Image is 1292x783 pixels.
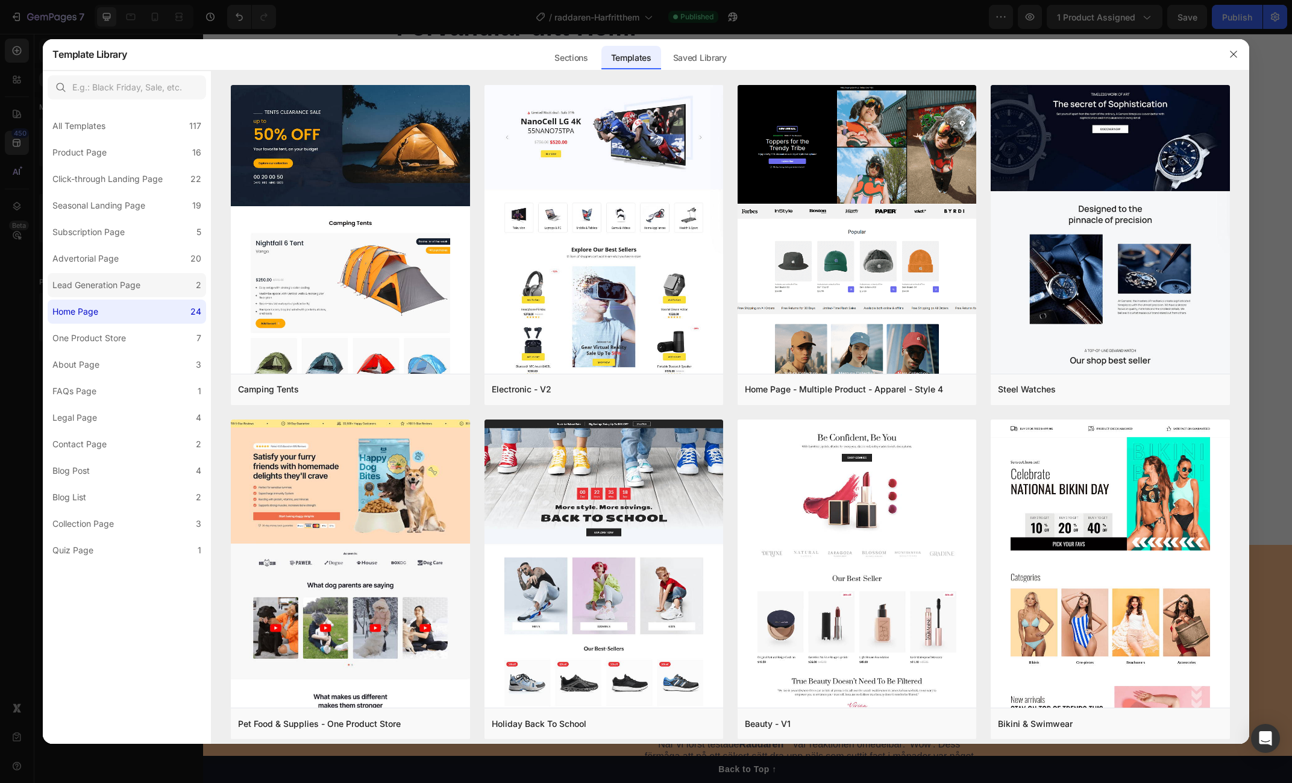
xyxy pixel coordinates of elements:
div: Back to Top ↑ [515,729,573,742]
div: 5 [196,225,201,239]
div: Bikini & Swimwear [998,717,1073,731]
div: 2 [196,278,201,292]
div: 19 [192,198,201,213]
p: Ett Fräschare & Mer Allergivänligt Hem [193,394,515,411]
p: Inga batterier, [PERSON_NAME], inget kladd. Räddaren™ är ett robust och hållbart verktyg som du k... [193,333,515,377]
div: Seasonal Landing Page [52,198,145,213]
p: Ge dina möbler och textilier ett nytt liv. Räddaren™ avlägsnar år av inbiten päls, noppor och lud... [193,164,515,207]
div: Product Page [52,145,107,160]
div: 2 [196,490,201,505]
p: Återställer & Förnyar [193,140,515,157]
p: Enkel, Snabb & Alltid Redo [193,309,515,327]
input: E.g.: Black Friday, Sale, etc. [48,75,206,99]
div: 1 [198,384,201,398]
div: Open Intercom Messenger [1251,724,1280,753]
div: 4 [196,410,201,425]
div: 3 [196,517,201,531]
h2: Template Library [52,39,127,70]
div: Home Page [52,304,98,319]
p: Medan dammsugare tar bort löst skräp, är Räddaren™ mekaniskt designad för att haka i och dra upp ... [193,249,515,292]
div: 20 [190,251,201,266]
p: Dubbelsidig Mångsidighet [193,40,515,58]
div: Quiz Page [52,543,93,558]
div: Camping Tents [238,382,299,397]
div: One Product Store [52,331,126,345]
div: Blog Post [52,464,90,478]
p: När vi först testade var reaktionen omedelbar: 'Wow'. Dess förmåga att på ett säkert sätt dra upp... [437,705,776,742]
div: 16 [192,145,201,160]
div: Subscription Page [52,225,125,239]
img: gempages_580640165886690217-d10349c5-a66c-4c89-abfa-027ed8eeac3a.gif [554,33,897,376]
div: Legal Page [52,410,97,425]
div: All Templates [52,119,105,133]
strong: hårdplast-sidan [289,67,366,77]
div: 4 [196,464,201,478]
p: Använd den effektiva för att på djupet rengöra tåliga mattor och klösträd. Vänd sedan på den och ... [193,65,515,123]
div: Pet Food & Supplies - One Product Store [238,717,401,731]
div: 7 [196,331,201,345]
div: 22 [190,172,201,186]
div: Collection Page [52,517,114,531]
div: Lead Generation Page [52,278,140,292]
div: Electronic - V2 [492,382,551,397]
div: Home Page - Multiple Product - Apparel - Style 4 [745,382,943,397]
img: tent.png [231,85,469,608]
h2: Ragdollbutikens Kvalitetsstämpel [313,559,777,596]
div: Advertorial Page [52,251,119,266]
p: Därför har vi lagt månader på att testa allt från borstar till maskiner för att hitta en lösning ... [437,667,776,692]
strong: Räddaren™ [536,705,590,715]
div: 2 [196,437,201,451]
div: Contact Page [52,437,107,451]
div: Sections [545,46,597,70]
p: Djupare Rengöring än Dammsugaren [193,224,515,242]
div: 117 [189,119,201,133]
div: Templates [601,46,661,70]
p: Som specialister på allt som rör Ragdolls är vårt främsta mål att bara erbjuda produkter vi själv... [437,617,776,654]
div: Beauty - V1 [745,717,791,731]
p: Genom att avlägsna stora mängder dold päls och damm minskar du mängden allergener i ditt hem, vil... [193,418,515,462]
div: 3 [196,357,201,372]
div: FAQs Page [52,384,96,398]
div: 1 [198,543,201,558]
div: Click-through Landing Page [52,172,163,186]
div: 24 [190,304,201,319]
div: Holiday Back To School [492,717,586,731]
div: Steel Watches [998,382,1056,397]
div: Blog List [52,490,86,505]
div: About Page [52,357,99,372]
div: Saved Library [663,46,736,70]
